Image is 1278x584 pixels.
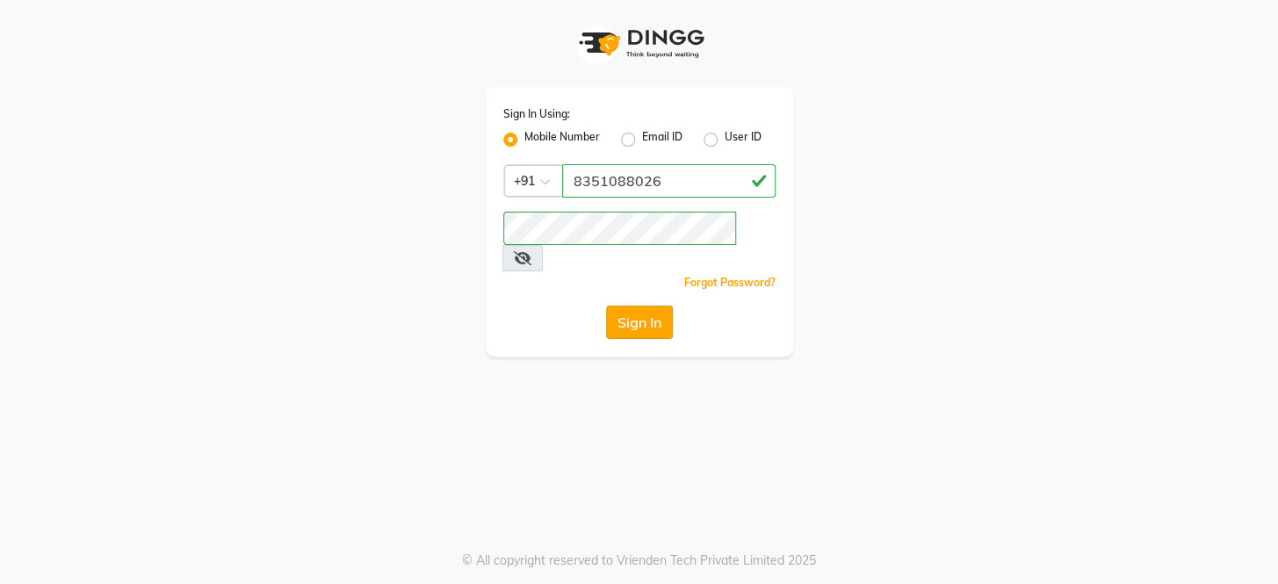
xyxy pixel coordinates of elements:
input: Username [503,212,736,245]
label: Email ID [642,129,682,150]
label: User ID [725,129,762,150]
label: Sign In Using: [503,106,570,122]
label: Mobile Number [524,129,600,150]
a: Forgot Password? [684,276,776,289]
input: Username [562,164,776,198]
button: Sign In [606,306,673,339]
img: logo1.svg [569,18,710,69]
